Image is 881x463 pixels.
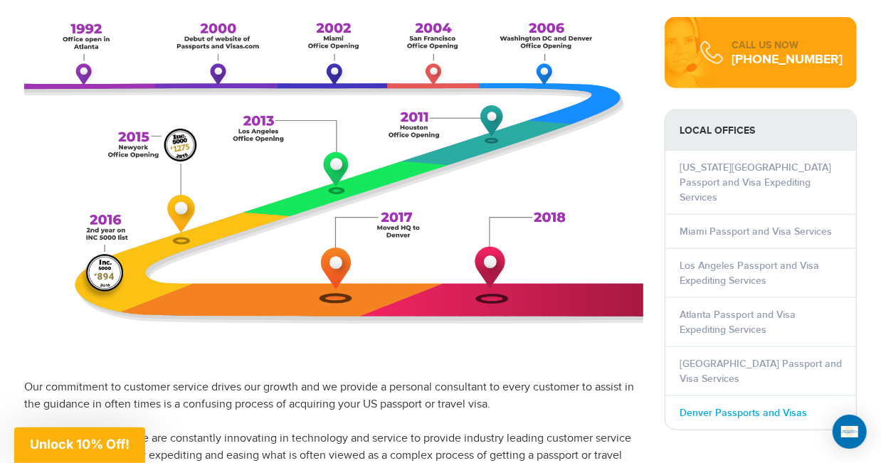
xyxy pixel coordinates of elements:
[732,53,843,67] div: [PHONE_NUMBER]
[680,161,831,203] a: [US_STATE][GEOGRAPHIC_DATA] Passport and Visa Expediting Services
[732,38,843,53] div: CALL US NOW
[680,358,842,385] a: [GEOGRAPHIC_DATA] Passport and Visa Services
[680,225,832,238] a: Miami Passport and Visa Services
[680,407,807,419] a: Denver Passports and Visas
[30,437,130,452] span: Unlock 10% Off!
[833,415,867,449] div: Open Intercom Messenger
[665,110,856,151] strong: LOCAL OFFICES
[14,427,145,463] div: Unlock 10% Off!
[680,260,819,287] a: Los Angeles Passport and Visa Expediting Services
[680,309,796,336] a: Atlanta Passport and Visa Expediting Services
